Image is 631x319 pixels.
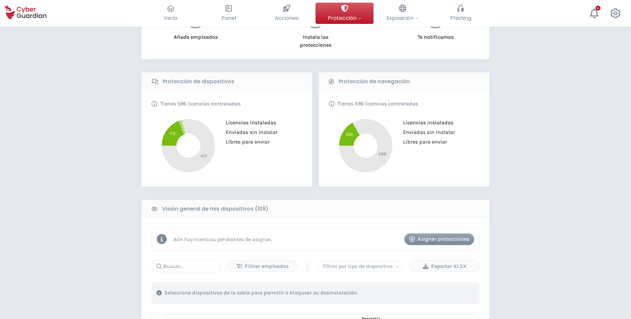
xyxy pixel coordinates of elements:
[373,3,431,24] button: Exposición
[306,261,308,271] span: |
[160,100,241,107] p: Tienes 596 licencias contratadas
[398,139,447,145] span: Libres para enviar
[221,129,278,135] span: Enviadas sin instalar
[328,14,362,22] span: Protección
[173,236,272,242] p: Aún hay licencias pendientes de asignar.
[431,3,489,24] button: Phishing
[450,14,471,22] span: Phishing
[415,262,474,270] div: Exportar XLSX
[596,6,601,11] div: +
[233,262,292,270] div: Filtrar empleados
[228,260,297,272] button: Filtrar empleados
[162,205,268,213] b: Visión general de mis dispositivos (109)
[142,3,200,24] button: Inicio
[221,14,236,22] span: Panel
[163,78,234,86] b: Protección de dispositivos
[275,14,299,22] span: Acciones
[315,3,373,24] button: Protección
[288,28,343,49] div: Instala las protecciones
[409,235,469,243] div: Asignar protecciones
[339,78,410,86] b: Protección de navegación
[164,289,358,296] p: Selecciona dispositivos de la tabla para permitir o bloquear su desinstalación.
[221,119,276,126] span: Licencias instaladas
[398,119,453,126] span: Licencias instaladas
[404,233,474,245] button: Asignar protecciones
[221,139,270,145] span: Libres para enviar
[408,28,463,41] div: Te notificamos
[398,129,455,135] span: Enviadas sin instalar
[386,14,419,22] span: Exposición
[164,14,177,22] span: Inicio
[338,100,418,107] p: Tienes 596 licencias contratadas
[200,3,258,24] button: Panel
[410,260,480,272] button: Exportar XLSX
[258,3,315,24] button: Acciones
[168,28,223,41] div: Añade empleados
[151,260,221,272] input: Buscar...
